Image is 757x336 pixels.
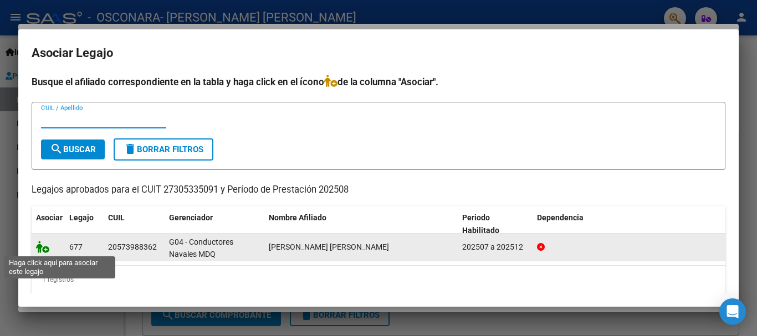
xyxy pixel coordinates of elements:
[108,213,125,222] span: CUIL
[108,241,157,254] div: 20573988362
[104,206,165,242] datatable-header-cell: CUIL
[50,144,96,154] span: Buscar
[124,144,203,154] span: Borrar Filtros
[50,142,63,156] mat-icon: search
[269,213,326,222] span: Nombre Afiliado
[462,213,499,235] span: Periodo Habilitado
[269,242,389,251] span: AGLIANO ESQUIUS DEMIAN ISAIAS
[169,213,213,222] span: Gerenciador
[169,237,233,259] span: G04 - Conductores Navales MDQ
[32,206,65,242] datatable-header-cell: Asociar
[32,183,725,197] p: Legajos aprobados para el CUIT 27305335091 y Período de Prestación 202508
[462,241,528,254] div: 202507 a 202512
[264,206,458,242] datatable-header-cell: Nombre Afiliado
[124,142,137,156] mat-icon: delete
[32,75,725,89] h4: Busque el afiliado correspondiente en la tabla y haga click en el ícono de la columna "Asociar".
[69,213,94,222] span: Legajo
[41,139,105,159] button: Buscar
[65,206,104,242] datatable-header-cell: Legajo
[719,298,746,325] div: Open Intercom Messenger
[533,206,726,242] datatable-header-cell: Dependencia
[537,213,584,222] span: Dependencia
[36,213,63,222] span: Asociar
[32,43,725,64] h2: Asociar Legajo
[165,206,264,242] datatable-header-cell: Gerenciador
[458,206,533,242] datatable-header-cell: Periodo Habilitado
[32,266,725,293] div: 1 registros
[114,138,213,161] button: Borrar Filtros
[69,242,83,251] span: 677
